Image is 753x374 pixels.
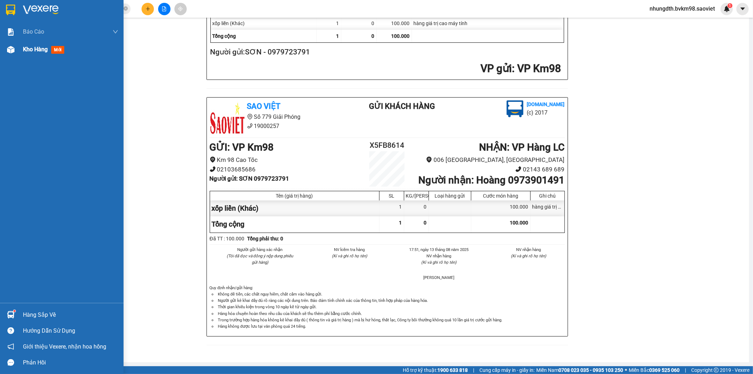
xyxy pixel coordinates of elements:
[381,193,402,199] div: SL
[210,200,380,216] div: xốp liền (Khác)
[724,6,730,12] img: icon-new-feature
[178,6,183,11] span: aim
[728,3,733,8] sup: 1
[412,17,564,30] div: hàng giá trị cao máy tính
[247,123,253,129] span: phone
[332,253,367,258] i: (Kí và ghi rõ họ tên)
[404,200,429,216] div: 0
[421,260,456,265] i: (Kí và ghi rõ họ tên)
[317,17,341,30] div: 1
[473,366,474,374] span: |
[426,157,432,163] span: environment
[51,46,64,54] span: mới
[210,165,358,174] li: 02103685686
[210,122,341,130] li: 19000257
[714,368,719,373] span: copyright
[217,323,565,329] li: Hàng không được lưu tại văn phòng quá 24 tiếng.
[418,174,564,186] b: Người nhận : Hoàng 0973901491
[217,310,565,317] li: Hàng hóa chuyển hoàn theo nhu cầu của khách sẽ thu thêm phí bằng cước chính.
[210,112,341,121] li: Số 779 Giải Phóng
[527,101,565,107] b: [DOMAIN_NAME]
[399,220,402,226] span: 1
[431,193,469,199] div: Loại hàng gửi
[162,6,167,11] span: file-add
[210,62,561,76] h2: : VP Km98
[227,253,293,265] i: (Tôi đã đọc và đồng ý nộp dung phiếu gửi hàng)
[247,102,281,111] b: Sao Việt
[23,357,118,368] div: Phản hồi
[210,166,216,172] span: phone
[736,3,749,15] button: caret-down
[424,220,427,226] span: 0
[479,366,534,374] span: Cung cấp máy in - giấy in:
[403,246,476,253] li: 17:51, ngày 13 tháng 08 năm 2025
[212,193,377,199] div: Tên (giá trị hàng)
[481,62,512,75] span: VP gửi
[124,6,128,12] span: close-circle
[685,366,686,374] span: |
[625,369,627,372] span: ⚪️
[210,175,289,182] b: Người gửi : SƠN 0979723791
[145,6,150,11] span: plus
[336,33,339,39] span: 1
[558,367,623,373] strong: 0708 023 035 - 0935 103 250
[403,366,468,374] span: Hỗ trợ kỹ thuật:
[507,100,524,117] img: logo.jpg
[210,141,274,153] b: GỬI : VP Km98
[515,166,521,172] span: phone
[210,46,561,58] h2: Người gửi: SƠN - 0979723791
[531,200,564,216] div: hàng giá trị cao máy tính
[210,157,216,163] span: environment
[629,366,680,374] span: Miền Bắc
[23,27,44,36] span: Báo cáo
[7,46,14,53] img: warehouse-icon
[7,343,14,350] span: notification
[4,6,39,41] img: logo.jpg
[527,108,565,117] li: (c) 2017
[406,193,427,199] div: KG/[PERSON_NAME]
[479,141,564,153] b: NHẬN : VP Hàng LC
[210,235,244,242] div: Đã TT : 100.000
[113,29,118,35] span: down
[532,193,563,199] div: Ghi chú
[7,359,14,366] span: message
[210,100,245,136] img: logo.jpg
[217,304,565,310] li: Thời gian khiếu kiện trong vòng 10 ngày kể từ ngày gửi.
[403,253,476,259] li: NV nhận hàng
[536,366,623,374] span: Miền Nam
[142,3,154,15] button: plus
[94,6,171,17] b: [DOMAIN_NAME]
[217,291,565,297] li: Không để tiền, các chất nguy hiểm, chất cấm vào hàng gửi.
[7,311,14,319] img: warehouse-icon
[43,17,86,28] b: Sao Việt
[649,367,680,373] strong: 0369 525 060
[644,4,721,13] span: nhungdth.bvkm98.saoviet
[23,326,118,336] div: Hướng dẫn sử dụng
[212,220,245,228] span: Tổng cộng
[473,193,528,199] div: Cước món hàng
[392,33,410,39] span: 100.000
[37,41,171,86] h2: VP Nhận: VP Hàng LC
[380,200,404,216] div: 1
[437,367,468,373] strong: 1900 633 818
[210,155,358,165] li: Km 98 Cao Tốc
[7,28,14,36] img: solution-icon
[372,33,375,39] span: 0
[729,3,731,8] span: 1
[7,327,14,334] span: question-circle
[417,155,564,165] li: 006 [GEOGRAPHIC_DATA], [GEOGRAPHIC_DATA]
[158,3,171,15] button: file-add
[23,46,48,53] span: Kho hàng
[217,317,565,323] li: Trong trường hợp hàng hóa không kê khai đầy đủ ( thông tin và giá trị hàng ) mà bị hư hỏng, thất ...
[210,285,565,329] div: Quy định nhận/gửi hàng :
[492,246,565,253] li: NV nhận hàng
[13,310,16,312] sup: 1
[511,253,546,258] i: (Kí và ghi rõ họ tên)
[224,246,297,253] li: Người gửi hàng xác nhận
[417,165,564,174] li: 02143 689 689
[4,41,57,53] h2: VI82X28H
[369,102,435,111] b: Gửi khách hàng
[124,6,128,11] span: close-circle
[217,297,565,304] li: Người gửi kê khai đầy đủ rõ ràng các nội dung trên. Bảo đảm tính chính xác của thông tin, tính hợ...
[174,3,187,15] button: aim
